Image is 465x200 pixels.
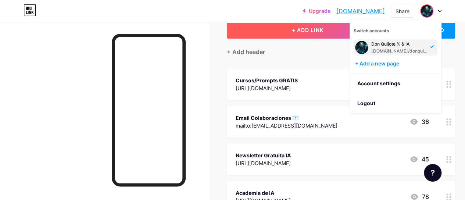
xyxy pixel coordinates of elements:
div: [URL][DOMAIN_NAME] [236,159,291,167]
div: mailto:[EMAIL_ADDRESS][DOMAIN_NAME] [236,122,337,129]
div: Share [396,7,409,15]
li: Logout [350,93,441,113]
a: Account settings [350,74,441,93]
span: + ADD LINK [292,27,323,33]
a: [DOMAIN_NAME] [336,7,385,15]
div: Cursos/Prompts GRATIS [236,76,298,84]
img: donquijotexia [355,41,368,54]
div: Email Colaboraciones 📧 [236,114,337,122]
a: Upgrade [303,8,330,14]
div: [DOMAIN_NAME]/donquijotexia [371,48,428,54]
div: Newsletter Gratuita IA [236,151,291,159]
div: Don Quijote 𝕏 & IA [371,41,428,47]
span: Switch accounts [354,28,389,33]
div: Academia de IA [236,189,291,197]
button: + ADD LINK [227,21,389,39]
div: 36 [409,117,429,126]
div: [URL][DOMAIN_NAME] [236,84,298,92]
div: 45 [409,155,429,164]
div: + Add a new page [355,60,437,67]
div: + Add header [227,47,265,56]
img: donquijotexia [421,5,433,17]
